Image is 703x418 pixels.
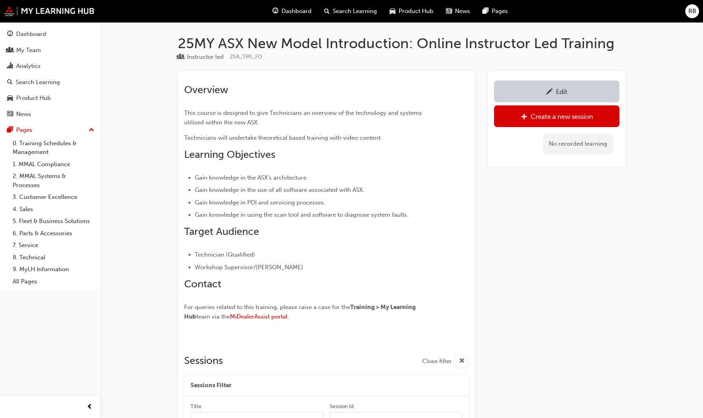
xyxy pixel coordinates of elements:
button: Pages [3,123,97,137]
span: learningResourceType_INSTRUCTOR_LED-icon [178,54,184,61]
span: RB [688,7,696,16]
span: team via the [196,313,230,320]
span: Dashboard [282,7,311,16]
h2: Sessions [184,354,223,368]
span: plus-icon [521,113,528,121]
span: Gain knowledge in the use of all software associated with ASX. [195,186,364,193]
span: Gain knowledge in PDI and servicing processes. [195,199,325,206]
a: 3. Customer Excellence [9,191,97,203]
a: search-iconSearch Learning [318,3,383,19]
span: car-icon [390,6,395,16]
span: Workshop Supervisor/[PERSON_NAME] [195,264,303,271]
img: mmal [4,6,95,16]
a: 9. MyLH Information [9,263,97,276]
span: prev-icon [87,402,93,412]
a: All Pages [9,276,97,288]
div: Instructor led [187,52,224,62]
button: Close filter [422,354,469,368]
a: Product Hub [3,91,97,105]
div: Search Learning [16,78,60,87]
a: guage-iconDashboard [266,3,318,19]
h1: 25MY ASX New Model Introduction: Online Instructor Led Training [178,35,626,52]
div: Analytics [16,62,41,71]
span: pages-icon [483,6,489,16]
span: Gain knowledge in the ASX's architecture. [195,174,308,181]
span: chart-icon [7,63,13,70]
span: Target Audience [184,225,259,238]
a: 6. Parts & Accessories [9,227,97,240]
span: car-icon [7,95,13,102]
div: No recorded learning [543,133,613,154]
div: Edit [556,88,567,96]
a: Analytics [3,59,97,73]
span: Technician (Qualified) [195,251,255,258]
div: Pages [16,126,32,135]
span: News [455,7,470,16]
a: 7. Service [9,239,97,251]
a: Create a new session [494,105,619,127]
span: news-icon [446,6,452,16]
span: Pages [492,7,508,16]
span: pencil-icon [546,88,553,96]
a: 5. Fleet & Business Solutions [9,215,97,227]
span: news-icon [7,111,13,118]
span: guage-icon [272,6,278,16]
span: Contact [184,278,221,290]
a: Dashboard [3,27,97,41]
button: RB [685,4,699,18]
span: Close filter [422,357,452,366]
a: pages-iconPages [476,3,514,19]
span: Learning Objectives [184,148,275,161]
span: This course is designed to give Technicians an overview of the technology and systems utilised wi... [184,109,423,126]
span: Product Hub [399,7,433,16]
a: 1. MMAL Compliance [9,158,97,171]
a: 8. Technical [9,251,97,264]
span: guage-icon [7,31,13,38]
button: DashboardMy TeamAnalyticsSearch LearningProduct HubNews [3,25,97,123]
span: search-icon [324,6,330,16]
a: Edit [494,81,619,102]
span: cross-icon [459,356,465,366]
a: 2. MMAL Systems & Processes [9,170,97,191]
span: pages-icon [7,127,13,134]
div: Title [190,403,201,411]
span: Search Learning [333,7,377,16]
a: MiDealerAssist portal [230,313,287,320]
div: Type [178,52,224,62]
span: . [287,313,289,320]
div: Session Id [330,403,354,411]
a: news-iconNews [440,3,476,19]
a: car-iconProduct Hub [383,3,440,19]
div: Create a new session [531,112,593,120]
span: up-icon [89,125,94,135]
span: Training > My Learning Hub [184,304,417,320]
div: Product Hub [16,94,51,103]
span: search-icon [7,79,13,86]
span: Gain knowledge in using the scan tool and software to diagnose system faults. [195,211,408,218]
div: News [16,110,31,119]
span: Overview [184,84,228,96]
span: For queries related to this training, please raise a case for the [184,304,350,311]
a: Search Learning [3,75,97,90]
div: Dashboard [16,30,46,39]
a: My Team [3,43,97,58]
span: Learning resource code [230,53,262,60]
a: 0. Training Schedules & Management [9,137,97,158]
div: My Team [16,46,41,55]
span: Sessions Filter [190,381,231,390]
span: people-icon [7,47,13,54]
span: Technicians will undertake theoretical based training with video content. [184,134,382,141]
a: News [3,107,97,122]
a: 4. Sales [9,203,97,216]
